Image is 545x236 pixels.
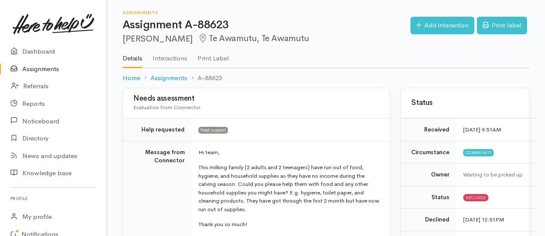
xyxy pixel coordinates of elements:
[123,119,192,141] td: Help requested
[123,19,410,31] h1: Assignment A-88623
[411,99,519,107] h3: Status
[198,163,380,213] p: This milking family (2 adults and 2 teenagers) have run out of food, hygiene, and household suppl...
[463,149,494,156] span: Community
[198,220,380,229] p: Thank you so much!
[198,43,229,67] a: Print Label
[463,126,501,133] time: [DATE] 9:51AM
[123,43,142,68] a: Details
[401,119,456,141] td: Received
[187,73,222,83] li: A-88623
[198,127,228,134] span: Food support
[198,148,380,157] p: Hi team,
[463,170,528,179] div: Waiting to be picked up
[123,10,410,15] h6: Assignments
[401,141,456,164] td: Circumstance
[150,73,187,83] a: Assignments
[133,95,380,103] h3: Needs assessment
[153,43,187,67] a: Interactions
[477,17,527,34] a: Print label
[123,34,410,44] h2: [PERSON_NAME]
[401,164,456,186] td: Owner
[10,193,96,204] h6: Profile
[133,104,201,111] span: Evaluation from Connector
[401,186,456,209] td: Status
[198,33,309,44] span: Te Awamutu, Te Awamutu
[410,17,474,34] a: Add interaction
[463,194,488,201] span: Declined
[401,209,456,231] td: Declined
[123,68,530,88] nav: breadcrumb
[123,73,140,83] a: Home
[463,216,504,223] time: [DATE] 12:51PM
